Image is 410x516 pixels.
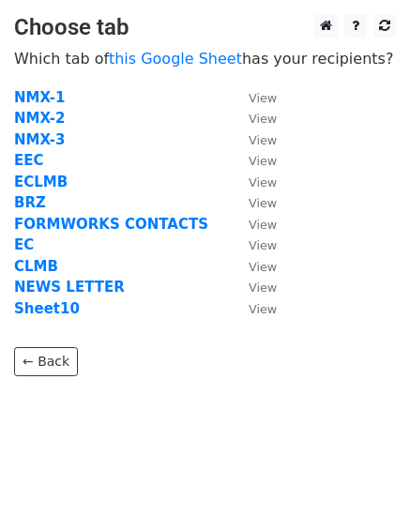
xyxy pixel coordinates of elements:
small: View [249,133,277,147]
small: View [249,238,277,252]
a: NMX-1 [14,89,66,106]
a: View [230,300,277,317]
small: View [249,154,277,168]
a: NMX-2 [14,110,66,127]
a: View [230,279,277,296]
a: CLMB [14,258,58,275]
a: View [230,89,277,106]
a: this Google Sheet [109,50,242,68]
a: View [230,216,277,233]
small: View [249,218,277,232]
a: View [230,174,277,190]
a: EC [14,236,34,253]
a: View [230,131,277,148]
p: Which tab of has your recipients? [14,49,396,68]
a: BRZ [14,194,46,211]
small: View [249,260,277,274]
small: View [249,112,277,126]
h3: Choose tab [14,14,396,41]
a: ← Back [14,347,78,376]
a: NEWS LETTER [14,279,125,296]
small: View [249,175,277,190]
a: ECLMB [14,174,68,190]
small: View [249,281,277,295]
a: Sheet10 [14,300,80,317]
small: View [249,91,277,105]
a: NMX-3 [14,131,66,148]
small: View [249,302,277,316]
a: FORMWORKS CONTACTS [14,216,208,233]
a: View [230,152,277,169]
a: View [230,236,277,253]
a: View [230,258,277,275]
small: View [249,196,277,210]
a: View [230,194,277,211]
a: EEC [14,152,44,169]
a: View [230,110,277,127]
